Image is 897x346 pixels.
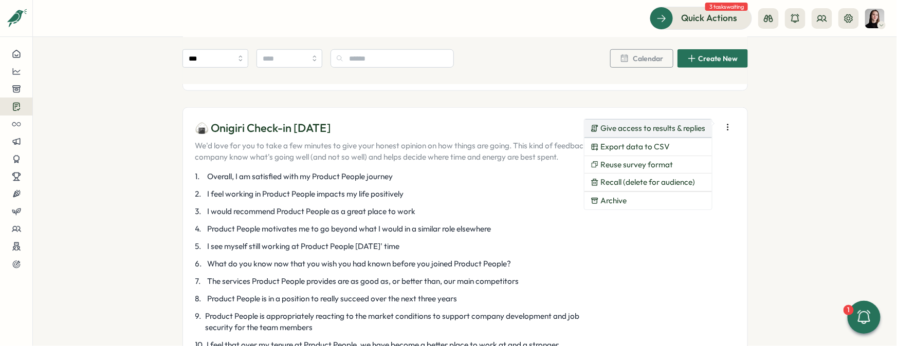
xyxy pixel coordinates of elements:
button: Archive [584,192,712,209]
p: We'd love for you to take a few minutes to give your honest opinion on how things are going. This... [195,140,717,163]
span: 3 . [195,206,206,217]
span: Give access to results & replies [601,124,706,133]
span: 1 . [195,171,206,182]
span: I see myself still working at Product People [DATE]' time [208,241,400,252]
span: 9 . [195,311,204,333]
span: 6 . [195,258,206,270]
span: Quick Actions [681,11,737,25]
span: 3 tasks waiting [705,3,748,11]
span: Product People is appropriately reacting to the market conditions to support company development ... [205,311,591,333]
span: Export data to CSV [601,142,670,151]
button: Quick Actions [650,7,752,29]
span: Overall, I am satisfied with my Product People journey [208,171,393,182]
span: Create New [699,55,738,62]
button: Recall (delete for audience) [584,174,712,191]
button: Export data to CSV [584,138,712,156]
span: What do you know now that you wish you had known before you joined Product People? [208,258,511,270]
p: 🍙 Onigiri Check-in [DATE] [195,120,717,136]
span: I feel working in Product People impacts my life positively [208,188,404,200]
span: 4 . [195,223,206,235]
div: 1 [844,305,854,315]
span: Product People is in a position to really succeed over the next three years [208,293,457,304]
span: Product People motivates me to go beyond what I would in a similar role elsewhere [208,223,491,235]
span: 2 . [195,188,206,200]
button: Create New [678,49,748,68]
button: Reuse survey format [584,156,712,174]
button: Give access to results & replies [584,120,712,137]
img: Elena Ladushyna [865,9,885,28]
span: The services Product People provides are as good as, or better than, our main competitors [208,276,519,287]
span: Archive [601,196,627,205]
span: Reuse survey format [601,160,673,169]
button: Calendar [610,49,673,68]
span: 7 . [195,276,206,287]
button: 1 [848,301,881,334]
span: I would recommend Product People as a great place to work [208,206,416,217]
span: Calendar [633,55,664,62]
span: 5 . [195,241,206,252]
span: 8 . [195,293,206,304]
span: Recall (delete for audience) [601,178,695,187]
